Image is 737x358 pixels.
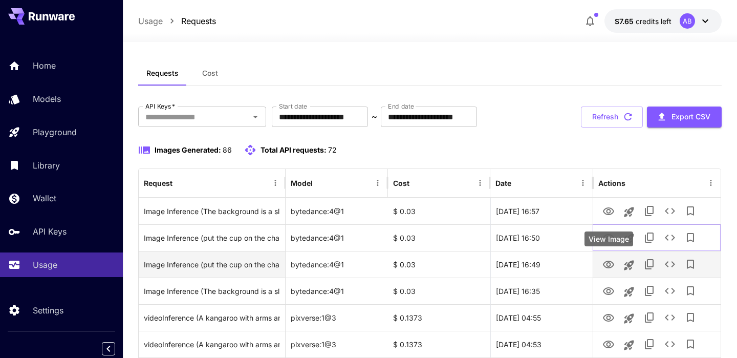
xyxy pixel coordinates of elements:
[680,307,701,328] button: Add to library
[680,201,701,221] button: Add to library
[144,331,280,357] div: Click to copy prompt
[490,331,593,357] div: 21 Aug, 2025 04:53
[144,251,280,278] div: Click to copy prompt
[202,69,218,78] span: Cost
[581,107,643,128] button: Refresh
[393,179,409,187] div: Cost
[619,202,639,222] button: Launch in playground
[110,340,123,358] div: Collapse sidebar
[388,278,490,304] div: $ 0.03
[598,179,625,187] div: Actions
[619,282,639,302] button: Launch in playground
[388,331,490,357] div: $ 0.1373
[660,334,680,354] button: See details
[598,254,619,275] button: View Image
[144,179,172,187] div: Request
[33,304,63,317] p: Settings
[619,335,639,355] button: Launch in playground
[268,176,283,190] button: Menu
[490,278,593,304] div: 21 Aug, 2025 16:35
[328,145,337,154] span: 72
[388,102,414,111] label: End date
[680,281,701,301] button: Add to library
[639,254,660,275] button: Copy TaskUUID
[286,198,388,224] div: bytedance:4@1
[286,304,388,331] div: pixverse:1@3
[680,254,701,275] button: Add to library
[490,251,593,278] div: 21 Aug, 2025 16:49
[286,224,388,251] div: bytedance:4@1
[619,228,639,249] button: Launch in playground
[647,107,722,128] button: Export CSV
[279,102,307,111] label: Start date
[286,278,388,304] div: bytedance:4@1
[388,198,490,224] div: $ 0.03
[33,93,61,105] p: Models
[144,225,280,251] div: Click to copy prompt
[490,198,593,224] div: 21 Aug, 2025 16:57
[639,281,660,301] button: Copy TaskUUID
[145,102,175,111] label: API Keys
[660,201,680,221] button: See details
[598,307,619,328] button: View Video
[261,145,327,154] span: Total API requests:
[146,69,179,78] span: Requests
[410,176,425,190] button: Sort
[372,111,377,123] p: ~
[615,16,671,27] div: $7.64782
[144,198,280,224] div: Click to copy prompt
[291,179,313,187] div: Model
[371,176,385,190] button: Menu
[598,280,619,301] button: View Image
[490,304,593,331] div: 21 Aug, 2025 04:55
[639,334,660,354] button: Copy TaskUUID
[660,307,680,328] button: See details
[660,227,680,248] button: See details
[138,15,216,27] nav: breadcrumb
[144,305,280,331] div: Click to copy prompt
[615,17,636,26] span: $7.65
[639,227,660,248] button: Copy TaskUUID
[604,9,722,33] button: $7.64782AB
[33,59,56,72] p: Home
[102,342,115,355] button: Collapse sidebar
[473,176,487,190] button: Menu
[660,281,680,301] button: See details
[286,331,388,357] div: pixverse:1@3
[138,15,163,27] a: Usage
[704,176,718,190] button: Menu
[33,126,77,138] p: Playground
[33,159,60,172] p: Library
[174,176,188,190] button: Sort
[490,224,593,251] div: 21 Aug, 2025 16:50
[388,304,490,331] div: $ 0.1373
[584,231,633,246] div: View Image
[388,224,490,251] div: $ 0.03
[660,254,680,275] button: See details
[248,110,263,124] button: Open
[619,308,639,329] button: Launch in playground
[223,145,232,154] span: 86
[286,251,388,278] div: bytedance:4@1
[680,13,695,29] div: AB
[33,259,57,271] p: Usage
[144,278,280,304] div: Click to copy prompt
[495,179,511,187] div: Date
[639,307,660,328] button: Copy TaskUUID
[598,333,619,354] button: View Video
[576,176,590,190] button: Menu
[639,201,660,221] button: Copy TaskUUID
[181,15,216,27] a: Requests
[155,145,221,154] span: Images Generated:
[512,176,527,190] button: Sort
[33,192,56,204] p: Wallet
[636,17,671,26] span: credits left
[680,227,701,248] button: Add to library
[388,251,490,278] div: $ 0.03
[598,200,619,221] button: View Image
[680,334,701,354] button: Add to library
[598,227,619,248] button: View Image
[33,225,67,238] p: API Keys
